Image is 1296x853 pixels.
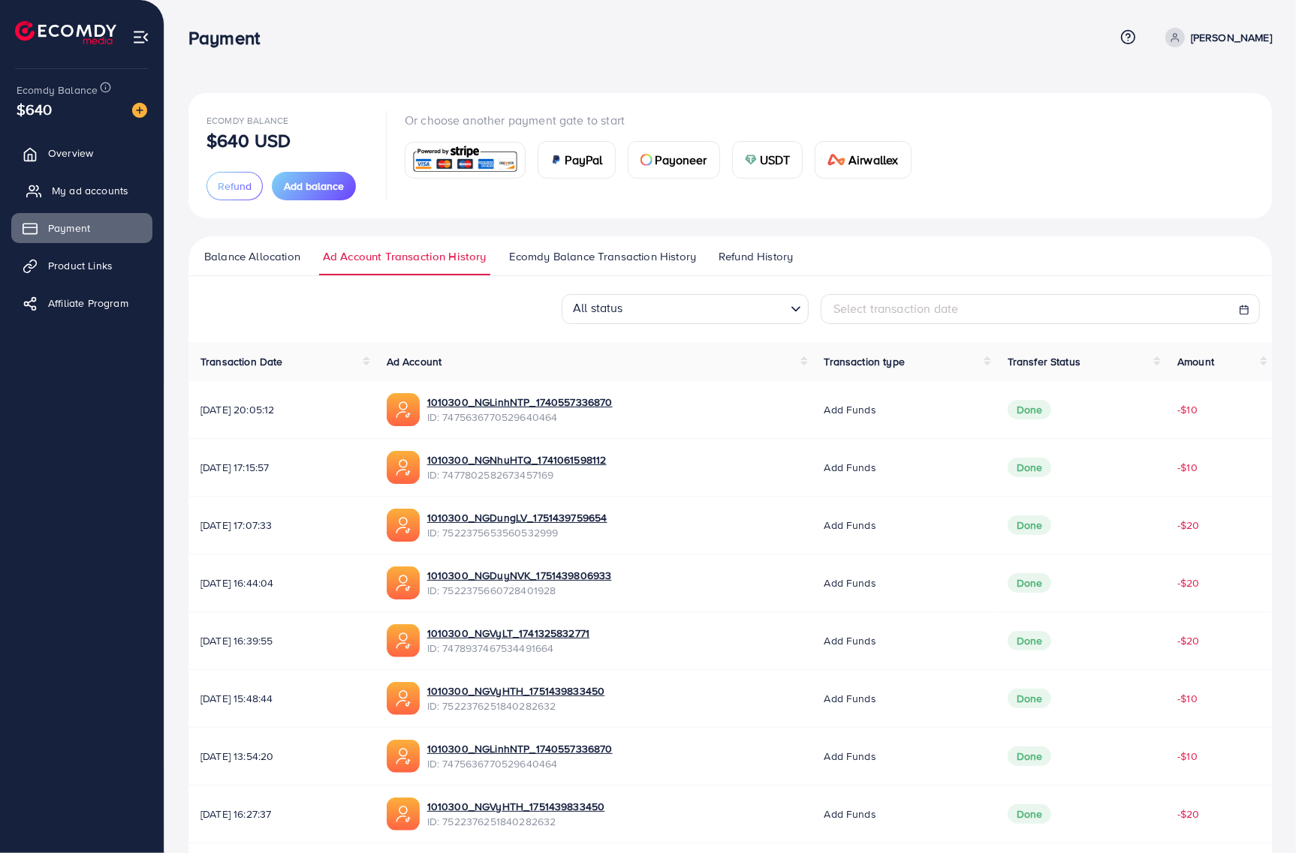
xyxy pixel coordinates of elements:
a: [PERSON_NAME] [1159,28,1272,47]
span: -$10 [1177,691,1198,706]
span: Add funds [824,806,876,821]
span: -$20 [1177,633,1200,648]
a: cardAirwallex [815,141,911,179]
span: Payoneer [656,151,707,169]
span: ID: 7522375660728401928 [427,583,612,598]
a: cardUSDT [732,141,803,179]
img: card [410,144,520,176]
a: 1010300_NGVyLT_1741325832771 [427,626,589,641]
img: ic-ads-acc.e4c84228.svg [387,509,420,542]
img: card [550,154,562,166]
a: Overview [11,138,152,168]
span: ID: 7522376251840282632 [427,814,605,829]
span: Ecomdy Balance [206,114,288,127]
span: Done [1008,631,1052,650]
span: [DATE] 16:44:04 [200,575,363,590]
span: Done [1008,573,1052,593]
span: [DATE] 13:54:20 [200,749,363,764]
span: Done [1008,804,1052,824]
a: 1010300_NGLinhNTP_1740557336870 [427,395,613,410]
span: USDT [760,151,791,169]
img: card [640,154,653,166]
span: -$10 [1177,402,1198,417]
span: Airwallex [848,151,898,169]
a: 1010300_NGVyHTH_1751439833450 [427,683,605,698]
img: card [745,154,757,166]
span: $640 [17,98,53,120]
span: Done [1008,400,1052,419]
span: Done [1008,515,1052,535]
span: [DATE] 17:15:57 [200,460,363,475]
span: PayPal [565,151,603,169]
span: [DATE] 16:39:55 [200,633,363,648]
a: cardPayPal [538,141,616,179]
span: -$10 [1177,460,1198,475]
a: Payment [11,213,152,243]
span: Done [1008,746,1052,766]
span: Add funds [824,633,876,648]
a: My ad accounts [11,176,152,206]
span: ID: 7477802582673457169 [427,467,607,482]
span: ID: 7478937467534491664 [427,641,589,656]
span: ID: 7522375653560532999 [427,525,607,540]
span: Ad Account Transaction History [323,248,487,265]
span: Done [1008,689,1052,708]
span: Overview [48,146,93,161]
a: cardPayoneer [628,141,720,179]
span: Refund History [719,248,793,265]
span: [DATE] 20:05:12 [200,402,363,417]
p: [PERSON_NAME] [1191,29,1272,47]
input: Search for option [628,296,785,320]
p: $640 USD [206,131,291,149]
span: ID: 7475636770529640464 [427,756,613,771]
span: ID: 7522376251840282632 [427,698,605,713]
iframe: Chat [1232,785,1285,842]
span: All status [570,296,626,320]
p: Or choose another payment gate to start [405,111,924,129]
span: Refund [218,179,252,194]
span: Done [1008,458,1052,477]
span: Select transaction date [833,300,959,317]
span: Balance Allocation [204,248,300,265]
img: ic-ads-acc.e4c84228.svg [387,566,420,599]
button: Add balance [272,172,356,200]
img: card [827,154,845,166]
span: Add funds [824,460,876,475]
span: Payment [48,221,90,236]
span: Add funds [824,402,876,417]
a: card [405,142,526,179]
a: 1010300_NGLinhNTP_1740557336870 [427,741,613,756]
img: ic-ads-acc.e4c84228.svg [387,797,420,830]
span: Add funds [824,749,876,764]
img: image [132,103,147,118]
a: Product Links [11,251,152,281]
img: menu [132,29,149,46]
span: Add funds [824,518,876,533]
span: -$10 [1177,749,1198,764]
h3: Payment [188,27,272,49]
img: ic-ads-acc.e4c84228.svg [387,740,420,773]
span: Product Links [48,258,113,273]
span: -$20 [1177,806,1200,821]
span: My ad accounts [52,183,128,198]
button: Refund [206,172,263,200]
a: 1010300_NGDungLV_1751439759654 [427,510,607,525]
span: -$20 [1177,575,1200,590]
a: 1010300_NGDuyNVK_1751439806933 [427,568,612,583]
span: Transaction type [824,354,906,369]
span: Ad Account [387,354,442,369]
span: [DATE] 15:48:44 [200,691,363,706]
span: Ecomdy Balance [17,83,98,98]
span: Transfer Status [1008,354,1081,369]
span: Ecomdy Balance Transaction History [509,248,696,265]
img: ic-ads-acc.e4c84228.svg [387,393,420,426]
span: [DATE] 17:07:33 [200,518,363,533]
span: -$20 [1177,518,1200,533]
span: Transaction Date [200,354,283,369]
span: Affiliate Program [48,296,128,311]
span: ID: 7475636770529640464 [427,410,613,425]
a: Affiliate Program [11,288,152,318]
img: ic-ads-acc.e4c84228.svg [387,682,420,715]
span: Add funds [824,691,876,706]
img: ic-ads-acc.e4c84228.svg [387,451,420,484]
